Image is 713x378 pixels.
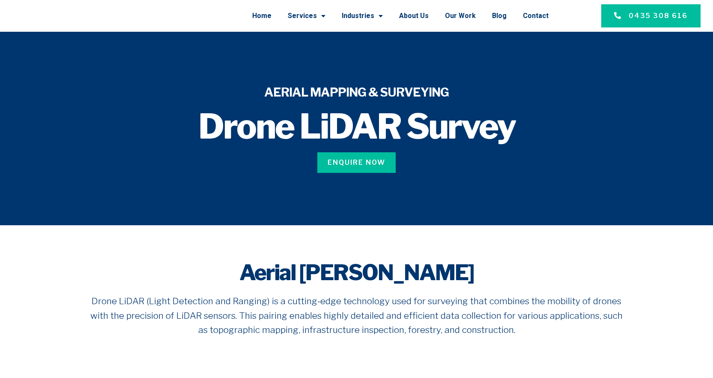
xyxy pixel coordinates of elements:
[101,84,613,101] h4: AERIAL MAPPING & SURVEYING
[601,4,701,27] a: 0435 308 616
[342,5,383,27] a: Industries
[492,5,507,27] a: Blog
[252,5,271,27] a: Home
[18,6,107,26] img: Final-Logo copy
[87,294,626,337] p: Drone LiDAR (Light Detection and Ranging) is a cutting-edge technology used for surveying that co...
[101,109,613,144] h1: Drone LiDAR Survey
[87,260,626,285] h2: Aerial [PERSON_NAME]
[523,5,549,27] a: Contact
[445,5,476,27] a: Our Work
[399,5,429,27] a: About Us
[288,5,325,27] a: Services
[629,11,688,21] span: 0435 308 616
[328,157,385,168] span: Enquire Now
[122,5,549,27] nav: Menu
[317,152,396,173] a: Enquire Now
